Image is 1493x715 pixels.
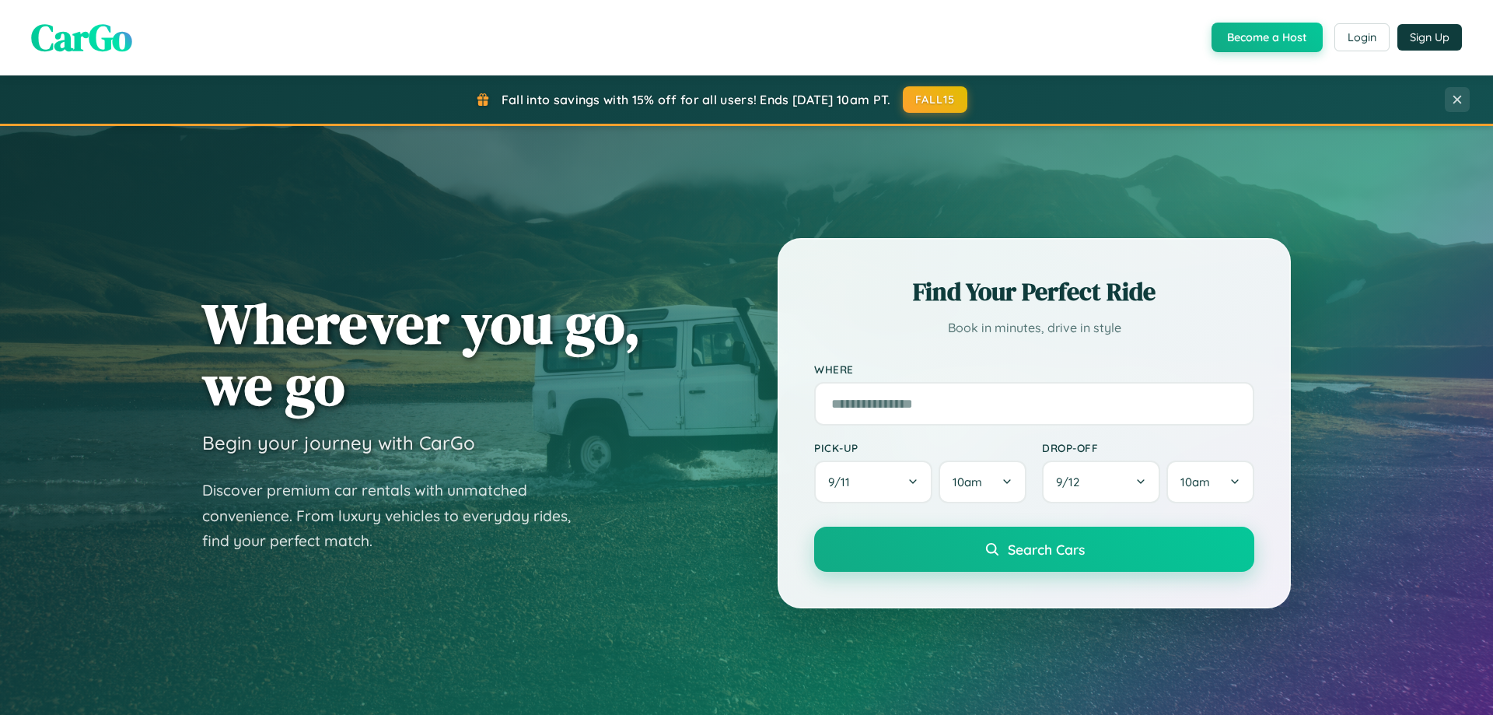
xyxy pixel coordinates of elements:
[814,275,1254,309] h2: Find Your Perfect Ride
[1334,23,1390,51] button: Login
[814,441,1026,454] label: Pick-up
[814,527,1254,572] button: Search Cars
[1042,461,1160,503] button: 9/12
[502,92,891,107] span: Fall into savings with 15% off for all users! Ends [DATE] 10am PT.
[1008,541,1085,558] span: Search Cars
[814,461,932,503] button: 9/11
[828,475,858,489] span: 9 / 11
[1180,475,1210,489] span: 10am
[202,293,641,415] h1: Wherever you go, we go
[202,478,591,554] p: Discover premium car rentals with unmatched convenience. From luxury vehicles to everyday rides, ...
[903,86,968,113] button: FALL15
[953,475,982,489] span: 10am
[1166,461,1254,503] button: 10am
[814,317,1254,339] p: Book in minutes, drive in style
[939,461,1026,503] button: 10am
[1212,23,1323,52] button: Become a Host
[31,12,132,63] span: CarGo
[814,363,1254,376] label: Where
[1397,24,1462,51] button: Sign Up
[1056,475,1087,489] span: 9 / 12
[1042,441,1254,454] label: Drop-off
[202,431,475,454] h3: Begin your journey with CarGo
